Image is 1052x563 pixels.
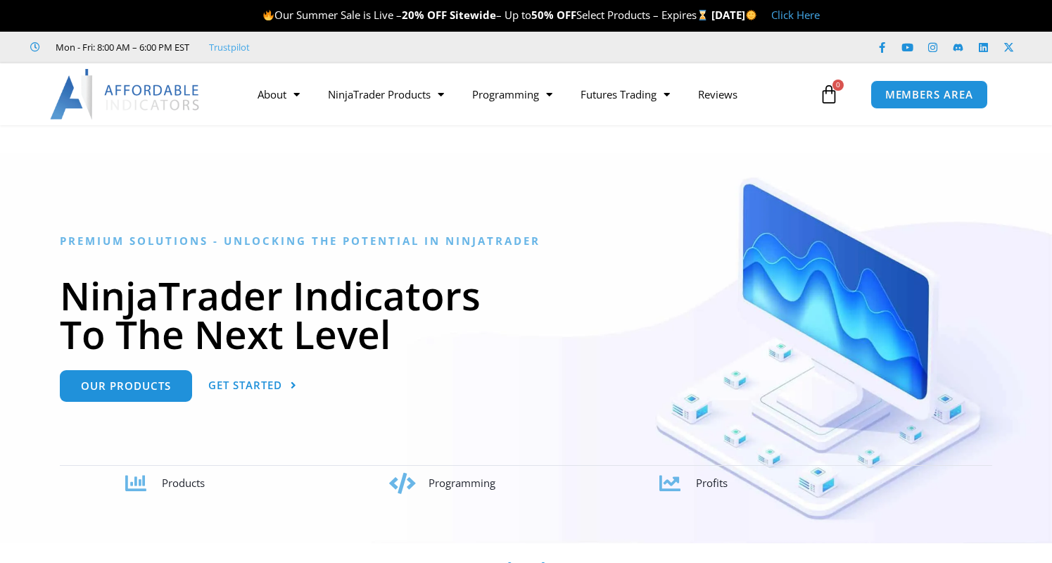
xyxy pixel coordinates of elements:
[458,78,566,110] a: Programming
[429,476,495,490] span: Programming
[696,476,728,490] span: Profits
[162,476,205,490] span: Products
[60,370,192,402] a: Our Products
[243,78,314,110] a: About
[209,39,250,56] a: Trustpilot
[746,10,756,20] img: 🌞
[832,80,844,91] span: 0
[566,78,684,110] a: Futures Trading
[81,381,171,391] span: Our Products
[314,78,458,110] a: NinjaTrader Products
[52,39,189,56] span: Mon - Fri: 8:00 AM – 6:00 PM EST
[60,234,992,248] h6: Premium Solutions - Unlocking the Potential in NinjaTrader
[885,89,973,100] span: MEMBERS AREA
[798,74,860,115] a: 0
[50,69,201,120] img: LogoAI | Affordable Indicators – NinjaTrader
[450,8,496,22] strong: Sitewide
[711,8,757,22] strong: [DATE]
[870,80,988,109] a: MEMBERS AREA
[243,78,816,110] nav: Menu
[402,8,447,22] strong: 20% OFF
[208,380,282,391] span: Get Started
[697,10,708,20] img: ⌛
[771,8,820,22] a: Click Here
[531,8,576,22] strong: 50% OFF
[262,8,711,22] span: Our Summer Sale is Live – – Up to Select Products – Expires
[60,276,992,353] h1: NinjaTrader Indicators To The Next Level
[208,370,297,402] a: Get Started
[263,10,274,20] img: 🔥
[684,78,752,110] a: Reviews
